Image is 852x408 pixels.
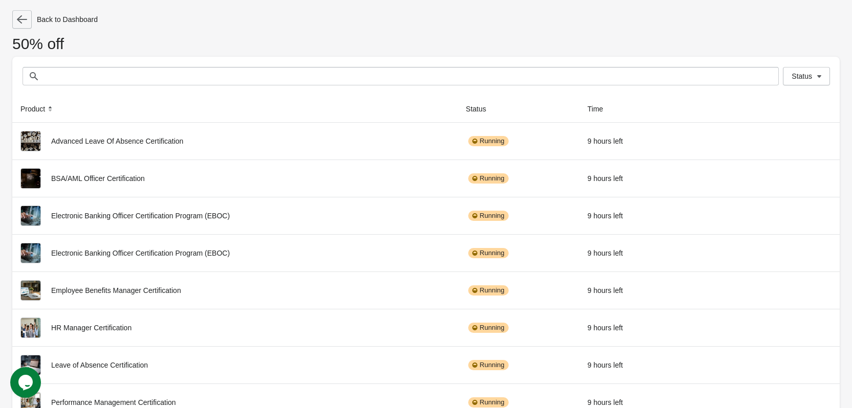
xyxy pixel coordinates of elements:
div: Running [468,323,508,333]
iframe: chat widget [10,367,43,398]
div: 9 hours left [587,280,673,301]
div: 9 hours left [587,318,673,338]
div: 9 hours left [587,131,673,151]
button: Time [583,100,618,118]
div: 9 hours left [587,206,673,226]
div: Advanced Leave Of Absence Certification [20,131,449,151]
div: Running [468,285,508,296]
div: 9 hours left [587,355,673,375]
div: Leave of Absence Certification [20,355,449,375]
span: Status [792,72,812,80]
div: Running [468,360,508,370]
div: Back to Dashboard [12,10,840,29]
div: Running [468,397,508,407]
div: 9 hours left [587,243,673,263]
button: Status [783,67,830,85]
div: HR Manager Certification [20,318,449,338]
div: 9 hours left [587,168,673,189]
div: Electronic Banking Officer Certification Program (EBOC) [20,243,449,263]
div: Employee Benefits Manager Certification [20,280,449,301]
div: Electronic Banking Officer Certification Program (EBOC) [20,206,449,226]
div: Running [468,173,508,184]
div: Running [468,136,508,146]
div: Running [468,211,508,221]
div: Running [468,248,508,258]
button: Status [462,100,500,118]
h1: 50% off [12,39,840,57]
div: BSA/AML Officer Certification [20,168,449,189]
button: Product [16,100,59,118]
